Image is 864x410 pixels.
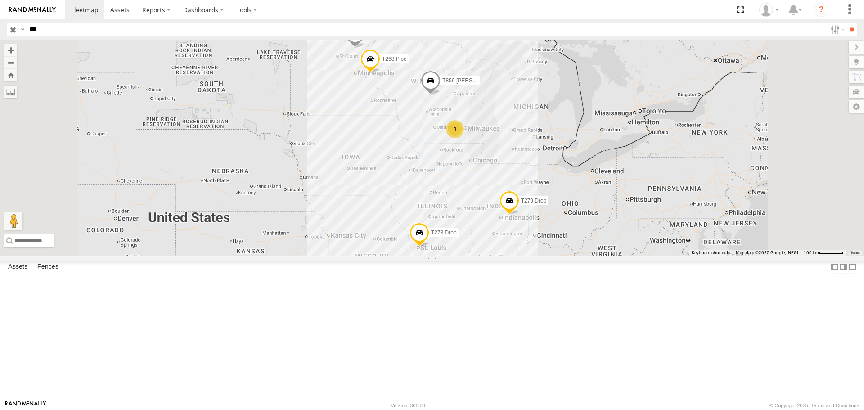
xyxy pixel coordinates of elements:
[5,401,46,410] a: Visit our Website
[692,250,730,256] button: Keyboard shortcuts
[811,403,859,408] a: Terms and Conditions
[9,7,56,13] img: rand-logo.svg
[849,100,864,113] label: Map Settings
[850,251,860,254] a: Terms (opens in new tab)
[4,44,17,56] button: Zoom in
[839,261,848,274] label: Dock Summary Table to the Right
[4,56,17,69] button: Zoom out
[442,77,511,84] span: T859 [PERSON_NAME] Flat
[4,69,17,81] button: Zoom Home
[756,3,782,17] div: Cindy Spingler
[19,23,26,36] label: Search Query
[431,230,457,236] span: T278 Drop
[4,261,32,274] label: Assets
[4,212,22,230] button: Drag Pegman onto the map to open Street View
[382,56,407,63] span: T268 Pipe
[830,261,839,274] label: Dock Summary Table to the Left
[391,403,425,408] div: Version: 306.00
[736,250,798,255] span: Map data ©2025 Google, INEGI
[521,198,547,204] span: T279 Drop
[446,120,464,138] div: 3
[814,3,828,17] i: ?
[848,261,857,274] label: Hide Summary Table
[769,403,859,408] div: © Copyright 2025 -
[827,23,846,36] label: Search Filter Options
[801,250,846,256] button: Map Scale: 100 km per 50 pixels
[804,250,819,255] span: 100 km
[33,261,63,274] label: Fences
[4,86,17,98] label: Measure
